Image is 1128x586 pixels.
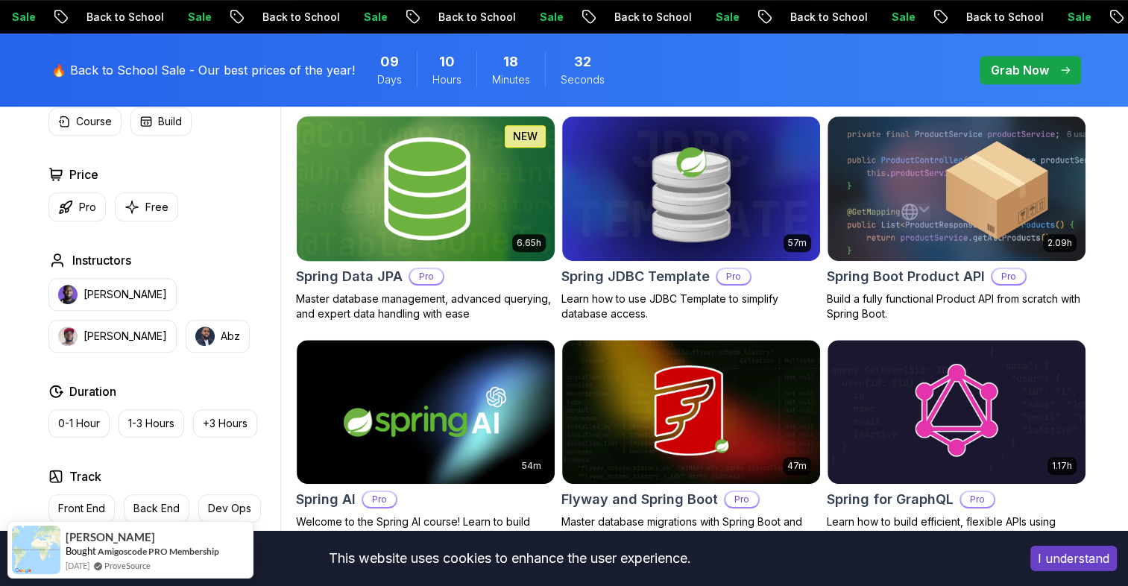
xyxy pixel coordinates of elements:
p: 1.17h [1052,460,1072,472]
button: Accept cookies [1030,546,1117,571]
p: Course [76,114,112,129]
img: Spring JDBC Template card [562,116,820,261]
p: 47m [787,460,807,472]
button: instructor img[PERSON_NAME] [48,320,177,353]
p: Pro [410,269,443,284]
button: instructor img[PERSON_NAME] [48,278,177,311]
div: This website uses cookies to enhance the user experience. [11,542,1008,575]
a: Spring for GraphQL card1.17hSpring for GraphQLProLearn how to build efficient, flexible APIs usin... [827,339,1086,560]
p: Pro [992,269,1025,284]
img: instructor img [58,327,78,346]
p: Learn how to build efficient, flexible APIs using GraphQL and integrate them with modern front-en... [827,514,1086,559]
button: Front End [48,494,115,523]
h2: Spring JDBC Template [561,266,710,287]
span: 32 Seconds [574,51,591,72]
img: Spring Data JPA card [290,113,561,264]
p: [PERSON_NAME] [84,287,167,302]
p: 54m [522,460,541,472]
span: 18 Minutes [503,51,518,72]
h2: Track [69,467,101,485]
p: Pro [725,492,758,507]
p: Sale [856,10,904,25]
p: 6.65h [517,237,541,249]
a: Flyway and Spring Boot card47mFlyway and Spring BootProMaster database migrations with Spring Boo... [561,339,821,560]
p: Pro [961,492,994,507]
p: Master database management, advanced querying, and expert data handling with ease [296,292,555,321]
button: Build [130,107,192,136]
p: Build [158,114,182,129]
button: 1-3 Hours [119,409,184,438]
span: Hours [432,72,461,87]
p: Dev Ops [208,501,251,516]
a: Spring Boot Product API card2.09hSpring Boot Product APIProBuild a fully functional Product API f... [827,116,1086,321]
p: [PERSON_NAME] [84,329,167,344]
a: ProveSource [104,559,151,572]
p: Abz [221,329,240,344]
p: Free [145,200,168,215]
p: Sale [328,10,376,25]
img: Spring AI card [297,340,555,485]
button: +3 Hours [193,409,257,438]
h2: Instructors [72,251,131,269]
span: Seconds [561,72,605,87]
h2: Spring for GraphQL [827,489,954,510]
img: Spring Boot Product API card [828,116,1086,261]
span: [DATE] [66,559,89,572]
span: 9 Days [380,51,399,72]
h2: Spring AI [296,489,356,510]
p: Back to School [51,10,152,25]
p: Pro [79,200,96,215]
button: Pro [48,192,106,221]
button: Dev Ops [198,494,261,523]
span: Minutes [492,72,530,87]
h2: Price [69,166,98,183]
p: Back to School [403,10,504,25]
a: Amigoscode PRO Membership [98,546,219,557]
span: Bought [66,545,96,557]
p: Pro [717,269,750,284]
p: Learn how to use JDBC Template to simplify database access. [561,292,821,321]
p: Sale [680,10,728,25]
p: 0-1 Hour [58,416,100,431]
span: 10 Hours [439,51,455,72]
img: Flyway and Spring Boot card [562,340,820,485]
h2: Flyway and Spring Boot [561,489,718,510]
p: Pro [363,492,396,507]
p: Back to School [754,10,856,25]
h2: Spring Boot Product API [827,266,985,287]
span: [PERSON_NAME] [66,531,155,544]
p: 🔥 Back to School Sale - Our best prices of the year! [51,61,355,79]
a: Spring AI card54mSpring AIProWelcome to the Spring AI course! Learn to build intelligent applicat... [296,339,555,560]
a: Spring JDBC Template card57mSpring JDBC TemplateProLearn how to use JDBC Template to simplify dat... [561,116,821,321]
img: instructor img [195,327,215,346]
p: Sale [504,10,552,25]
span: Days [377,72,402,87]
p: Front End [58,501,105,516]
h2: Duration [69,382,116,400]
p: Build a fully functional Product API from scratch with Spring Boot. [827,292,1086,321]
button: instructor imgAbz [186,320,250,353]
button: Back End [124,494,189,523]
img: Spring for GraphQL card [828,340,1086,485]
img: provesource social proof notification image [12,526,60,574]
p: 57m [788,237,807,249]
p: Back to School [930,10,1032,25]
p: Master database migrations with Spring Boot and Flyway. Implement version control for your databa... [561,514,821,559]
p: Sale [1032,10,1080,25]
p: 1-3 Hours [128,416,174,431]
p: Back to School [227,10,328,25]
p: Grab Now [991,61,1049,79]
p: NEW [513,129,538,144]
button: Course [48,107,122,136]
p: Back End [133,501,180,516]
p: Welcome to the Spring AI course! Learn to build intelligent applications with the Spring framewor... [296,514,555,559]
img: instructor img [58,285,78,304]
p: +3 Hours [203,416,248,431]
p: 2.09h [1047,237,1072,249]
a: Spring Data JPA card6.65hNEWSpring Data JPAProMaster database management, advanced querying, and ... [296,116,555,321]
h2: Spring Data JPA [296,266,403,287]
p: Back to School [579,10,680,25]
button: 0-1 Hour [48,409,110,438]
button: Free [115,192,178,221]
p: Sale [152,10,200,25]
